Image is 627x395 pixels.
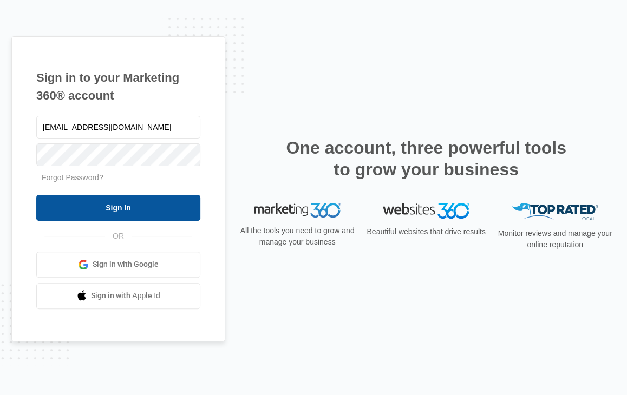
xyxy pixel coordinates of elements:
[365,226,487,238] p: Beautiful websites that drive results
[237,225,358,248] p: All the tools you need to grow and manage your business
[36,195,200,221] input: Sign In
[383,203,469,219] img: Websites 360
[283,137,570,180] h2: One account, three powerful tools to grow your business
[42,173,103,182] a: Forgot Password?
[254,203,341,218] img: Marketing 360
[494,228,616,251] p: Monitor reviews and manage your online reputation
[512,203,598,221] img: Top Rated Local
[36,283,200,309] a: Sign in with Apple Id
[93,259,159,270] span: Sign in with Google
[36,69,200,104] h1: Sign in to your Marketing 360® account
[36,252,200,278] a: Sign in with Google
[105,231,132,242] span: OR
[91,290,160,301] span: Sign in with Apple Id
[36,116,200,139] input: Email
